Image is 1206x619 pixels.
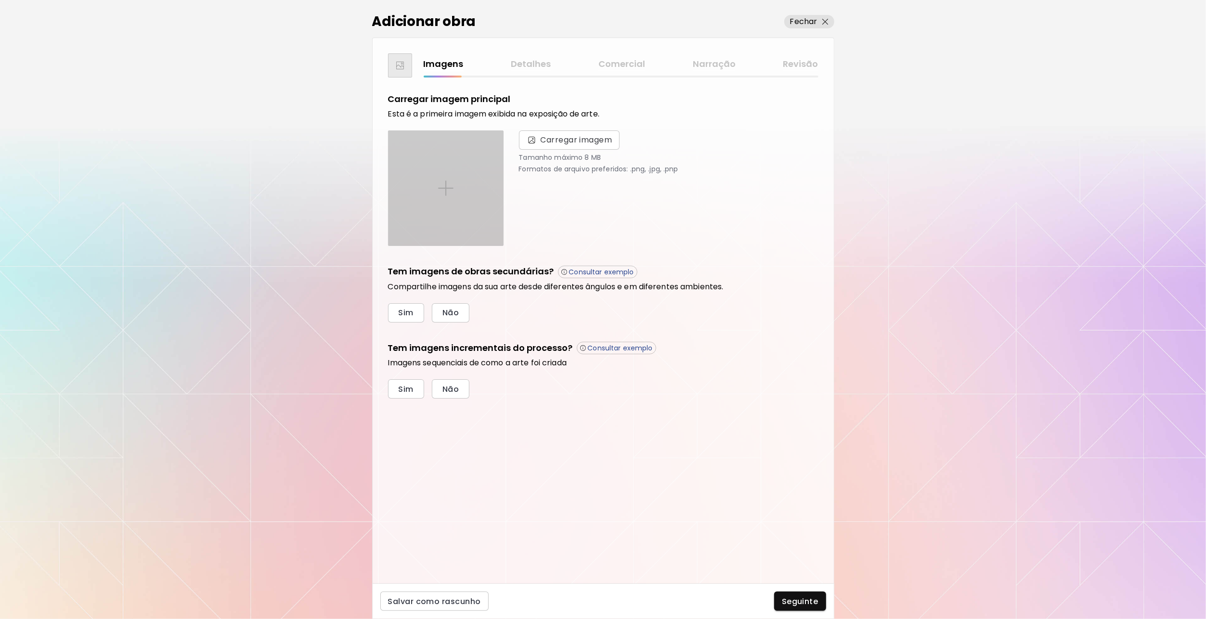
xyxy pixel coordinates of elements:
p: Tamanho máximo 8 MB [519,154,818,161]
button: Não [432,379,469,399]
span: Sim [399,308,414,318]
span: Salvar como rascunho [388,596,481,606]
h5: Tem imagens de obras secundárias? [388,265,554,278]
img: placeholder [438,181,454,196]
button: Sim [388,379,424,399]
span: Sim [399,384,414,394]
h6: Imagens sequenciais de como a arte foi criada [388,358,818,368]
span: Carregar imagem [541,134,612,146]
h6: Compartilhe imagens da sua arte desde diferentes ângulos e em diferentes ambientes. [388,282,818,292]
h5: Carregar imagem principal [388,93,511,105]
p: Consultar exemplo [569,268,634,276]
span: Não [442,384,459,394]
button: Sim [388,303,424,322]
button: Consultar exemplo [558,266,637,278]
button: Salvar como rascunho [380,592,489,611]
span: Não [442,308,459,318]
h5: Tem imagens incrementais do processo? [388,342,573,355]
span: Carregar imagem [519,130,620,150]
button: Consultar exemplo [577,342,656,354]
button: Seguinte [774,592,826,611]
span: Seguinte [782,596,818,606]
p: Formatos de arquivo preferidos: .png, .jpg, .pnp [519,165,818,173]
p: Consultar exemplo [588,344,653,352]
button: Não [432,303,469,322]
img: thumbnail [396,62,404,69]
h6: Esta é a primeira imagem exibida na exposição de arte. [388,109,818,119]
